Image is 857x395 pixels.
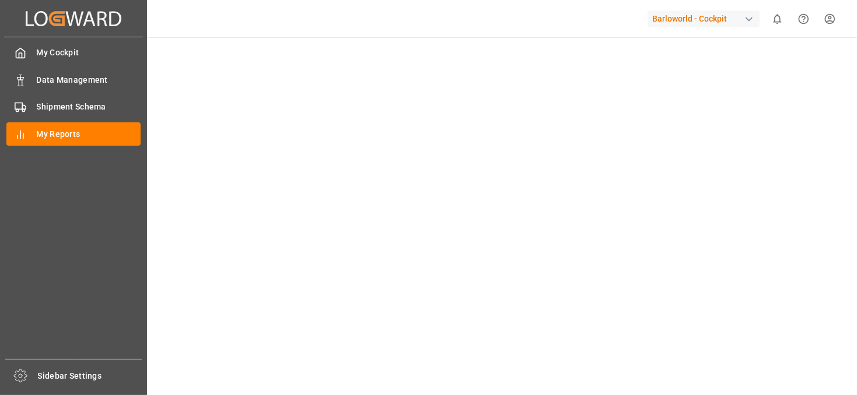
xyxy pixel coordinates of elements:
button: Help Center [790,6,817,32]
span: Shipment Schema [37,101,141,113]
span: My Cockpit [37,47,141,59]
a: My Reports [6,122,141,145]
span: Data Management [37,74,141,86]
span: My Reports [37,128,141,140]
button: show 0 new notifications [764,6,790,32]
span: Sidebar Settings [38,370,142,382]
button: Barloworld - Cockpit [648,8,764,30]
div: Barloworld - Cockpit [648,10,760,27]
a: Data Management [6,68,141,91]
a: Shipment Schema [6,96,141,118]
a: My Cockpit [6,41,141,64]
